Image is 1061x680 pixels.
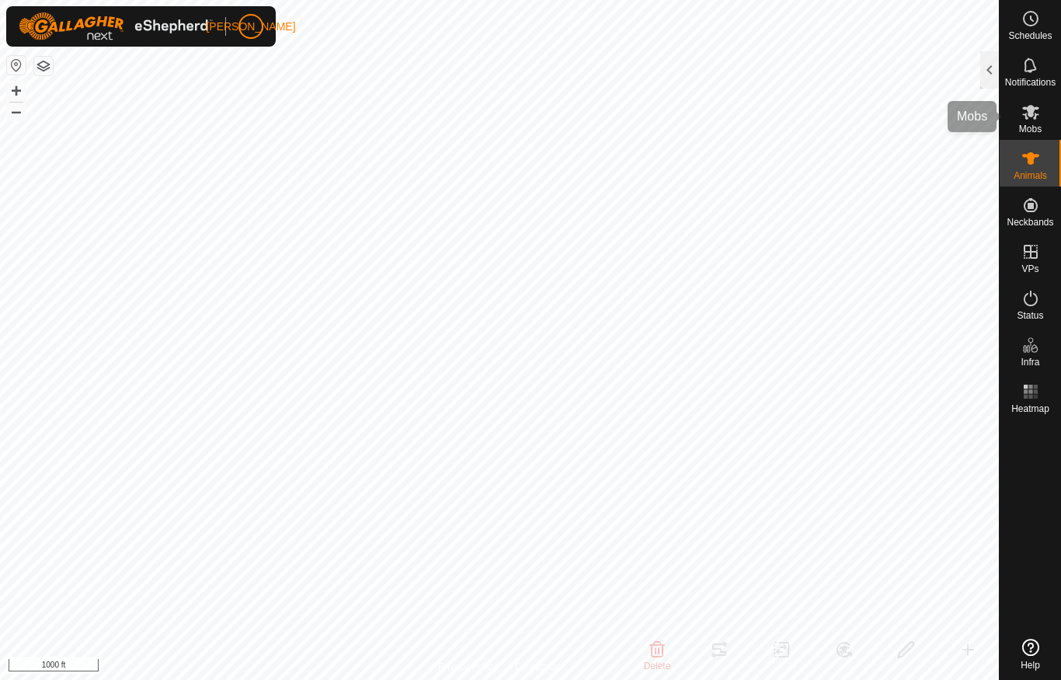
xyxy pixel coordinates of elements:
span: Notifications [1005,78,1056,87]
a: Help [1000,633,1061,676]
a: Contact Us [515,660,561,674]
span: [PERSON_NAME] [206,19,295,35]
span: VPs [1021,264,1038,274]
img: Gallagher Logo [19,12,213,40]
a: Privacy Policy [438,660,496,674]
button: Reset Map [7,56,26,75]
span: Mobs [1019,124,1042,134]
button: Map Layers [34,57,53,75]
span: Status [1017,311,1043,320]
span: Animals [1014,171,1047,180]
span: Infra [1021,357,1039,367]
span: Help [1021,661,1040,670]
button: – [7,102,26,120]
button: + [7,82,26,100]
span: Heatmap [1011,404,1049,413]
span: Schedules [1008,31,1052,40]
span: Neckbands [1007,218,1053,227]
